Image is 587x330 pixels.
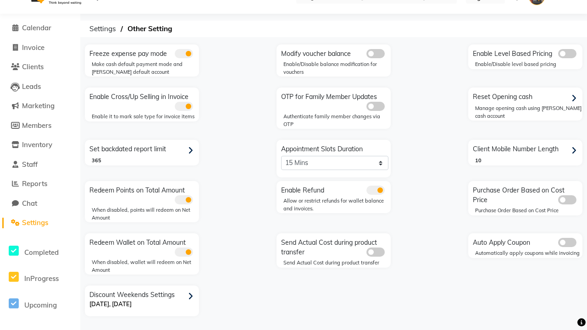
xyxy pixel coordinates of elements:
div: Automatically apply coupons while invoicing [475,249,582,257]
a: Staff [2,159,78,170]
a: Reports [2,179,78,189]
div: Client Mobile Number Length [471,142,582,157]
div: Make cash default payment mode and [PERSON_NAME] default account [92,60,199,76]
a: Invoice [2,43,78,53]
div: Purchase Order Based on Cost Price [475,207,582,214]
span: Other Setting [123,21,177,37]
span: Staff [22,160,38,169]
a: Marketing [2,101,78,111]
a: Inventory [2,140,78,150]
div: When disabled, points will redeem on Net Amount [92,206,199,221]
div: OTP for Family Member Updates [279,90,391,111]
span: Leads [22,82,41,91]
span: Completed [24,248,59,257]
div: Appointment Slots Duration [279,142,391,170]
a: Calendar [2,23,78,33]
div: Enable/Disable level based pricing [475,60,582,68]
div: Redeem Wallet on Total Amount [87,236,199,257]
div: Redeem Points on Total Amount [87,183,199,204]
span: Chat [22,199,37,208]
div: When disabled, wallet will redeem on Net Amount [92,258,199,274]
div: Send Actual Cost during product transfer [279,236,391,257]
span: Inventory [22,140,52,149]
a: Clients [2,62,78,72]
div: Allow or restrict refunds for wallet balance and invoices. [283,197,391,212]
div: Freeze expense pay mode [87,47,199,59]
div: Purchase Order Based on Cost Price [471,183,582,205]
a: Settings [2,218,78,228]
div: Authenticate family member changes via OTP [283,113,391,128]
span: Settings [22,218,48,227]
span: Members [22,121,51,130]
div: Manage opening cash using [PERSON_NAME] cash account [475,104,582,120]
div: Enable Level Based Pricing [471,47,582,59]
div: Enable it to mark sale type for invoice items [92,113,199,121]
a: Chat [2,198,78,209]
span: Invoice [22,43,44,52]
div: Enable/Disable balance modification for vouchers [283,60,391,76]
div: Discount Weekends Settings [87,288,199,316]
div: Set backdated report limit [87,142,199,157]
span: InProgress [24,274,59,283]
span: Reports [22,179,47,188]
a: Leads [2,82,78,92]
div: 365 [92,157,199,165]
div: Enable Refund [279,183,391,195]
span: Upcoming [24,301,57,309]
span: Settings [85,21,121,37]
div: Modify voucher balance [279,47,391,59]
span: Clients [22,62,44,71]
div: Reset Opening cash [471,90,582,104]
span: Marketing [22,101,55,110]
span: Calendar [22,23,51,32]
div: Enable Cross/Up Selling in Invoice [87,90,199,111]
div: Auto Apply Coupon [471,236,582,247]
div: 10 [475,157,582,165]
div: Send Actual Cost during product transfer [283,259,391,267]
a: Members [2,121,78,131]
p: [DATE], [DATE] [89,300,197,309]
